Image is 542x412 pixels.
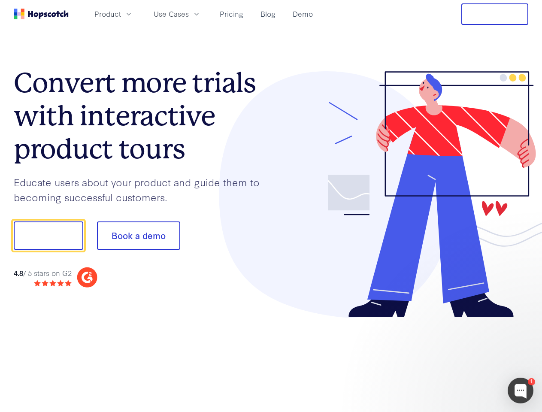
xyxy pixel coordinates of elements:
div: / 5 stars on G2 [14,268,72,279]
a: Demo [289,7,316,21]
h1: Convert more trials with interactive product tours [14,67,271,165]
button: Show me! [14,221,83,250]
strong: 4.8 [14,268,23,278]
p: Educate users about your product and guide them to becoming successful customers. [14,175,271,204]
a: Blog [257,7,279,21]
button: Product [89,7,138,21]
span: Use Cases [154,9,189,19]
button: Use Cases [148,7,206,21]
button: Book a demo [97,221,180,250]
button: Free Trial [461,3,528,25]
a: Pricing [216,7,247,21]
a: Home [14,9,69,19]
span: Product [94,9,121,19]
div: 1 [528,378,535,385]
